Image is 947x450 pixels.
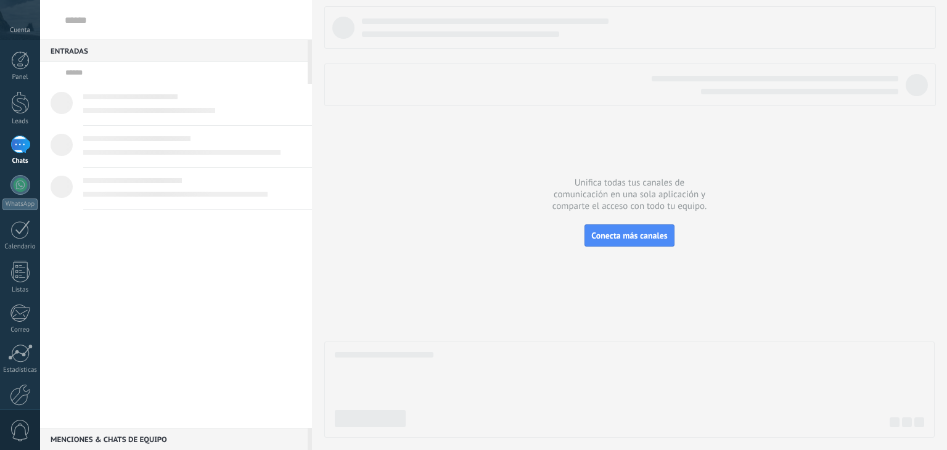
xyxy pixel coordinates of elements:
[2,243,38,251] div: Calendario
[2,286,38,294] div: Listas
[591,230,667,241] span: Conecta más canales
[40,428,308,450] div: Menciones & Chats de equipo
[2,118,38,126] div: Leads
[2,157,38,165] div: Chats
[40,39,308,62] div: Entradas
[10,27,30,35] span: Cuenta
[2,198,38,210] div: WhatsApp
[2,326,38,334] div: Correo
[2,73,38,81] div: Panel
[584,224,674,247] button: Conecta más canales
[2,366,38,374] div: Estadísticas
